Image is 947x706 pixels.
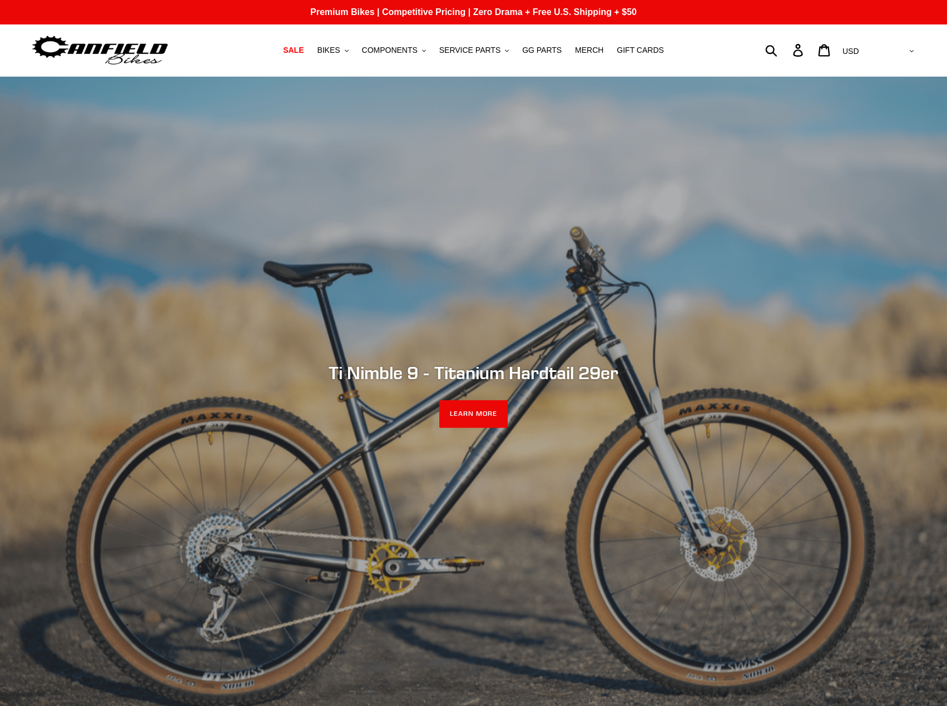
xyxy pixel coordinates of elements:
input: Search [771,38,800,62]
span: GIFT CARDS [617,46,664,55]
button: COMPONENTS [356,43,432,58]
a: LEARN MORE [439,400,508,428]
span: MERCH [575,46,603,55]
a: GIFT CARDS [611,43,670,58]
a: SALE [277,43,309,58]
button: BIKES [311,43,354,58]
img: Canfield Bikes [31,33,170,68]
span: SALE [283,46,304,55]
button: SERVICE PARTS [434,43,514,58]
a: GG PARTS [517,43,567,58]
span: BIKES [317,46,340,55]
h2: Ti Nimble 9 - Titanium Hardtail 29er [171,362,777,384]
span: COMPONENTS [362,46,418,55]
span: SERVICE PARTS [439,46,500,55]
a: MERCH [569,43,609,58]
span: GG PARTS [522,46,562,55]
